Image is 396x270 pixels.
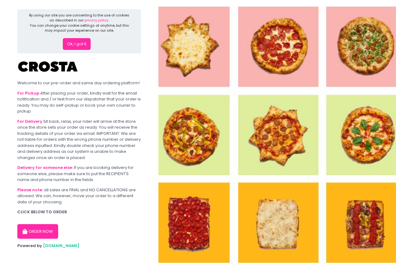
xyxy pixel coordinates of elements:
img: Crosta Pizzeria [17,57,79,76]
div: After placing your order, kindly wait for the email notification and / or text from our dispatche... [17,90,141,114]
div: Welcome to our pre-order and same day ordering platform! [17,80,141,86]
button: Ok, I got it [63,38,91,50]
b: Please note: [17,187,43,193]
a: privacy policy. [84,18,109,23]
div: Powered by [17,243,141,249]
div: If you are booking delivery for someone else, please make sure to put the RECIPIENT'S name and ph... [17,165,141,183]
b: For Pickup [17,90,39,96]
b: Delivery for someone else: [17,165,73,170]
div: all sales are FINAL and NO CANCELLATIONS are allowed. We can, however, move your order to a diffe... [17,187,141,205]
button: ORDER NOW [17,224,58,239]
div: Sit back, relax, your rider will arrive at the store once the store sets your order as ready. You... [17,118,141,161]
a: [DOMAIN_NAME] [43,243,80,249]
div: By using our site you are consenting to the use of cookies as described in our You can change you... [28,13,131,33]
div: CLICK BELOW TO ORDER [17,209,141,215]
b: For Delivery [17,118,42,124]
